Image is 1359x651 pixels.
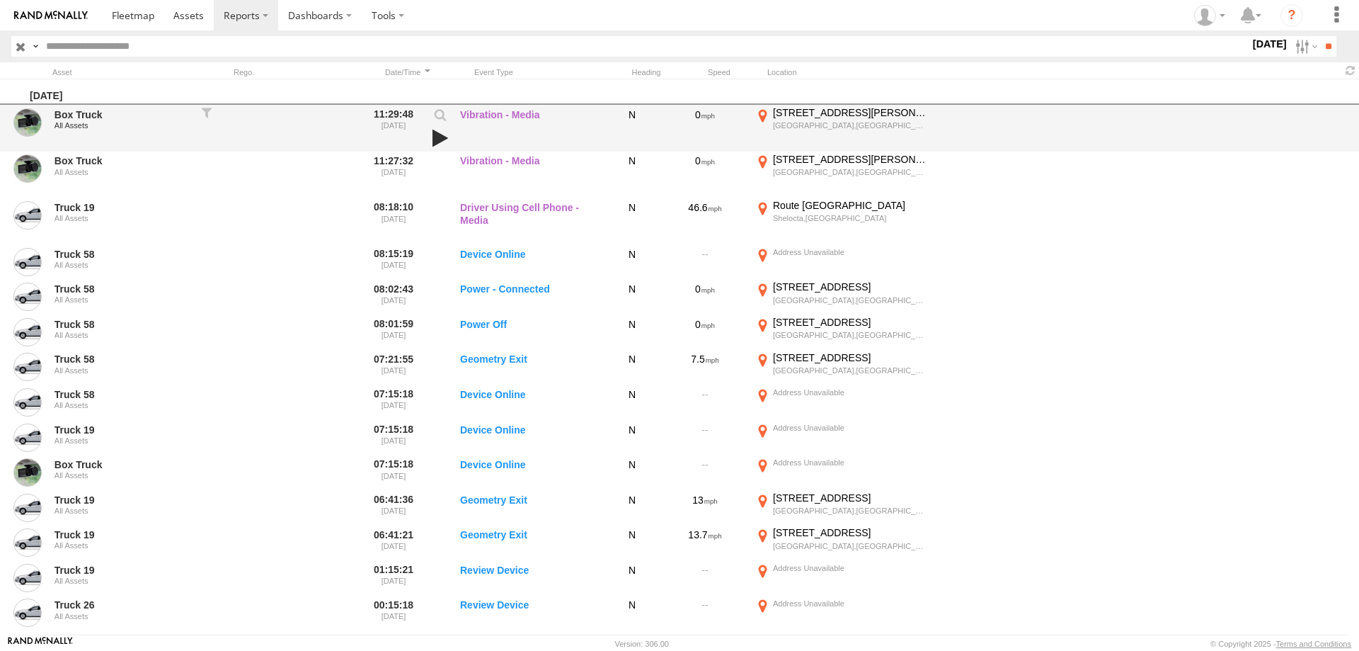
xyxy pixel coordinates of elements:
[55,458,192,471] a: Box Truck
[773,295,928,305] div: [GEOGRAPHIC_DATA],[GEOGRAPHIC_DATA]
[460,597,602,630] label: Review Device
[367,199,420,243] label: 08:18:10 [DATE]
[753,526,930,559] label: Click to View Event Location
[773,106,928,119] div: [STREET_ADDRESS][PERSON_NAME]
[55,528,192,541] a: Truck 19
[55,168,192,176] div: All Assets
[55,424,192,436] a: Truck 19
[55,471,192,480] div: All Assets
[367,456,420,489] label: 07:15:18 [DATE]
[773,167,928,177] div: [GEOGRAPHIC_DATA],[GEOGRAPHIC_DATA]
[55,353,192,366] a: Truck 58
[663,492,747,524] div: 13
[663,106,747,150] div: 0
[663,153,747,197] div: 0
[367,153,420,197] label: 11:27:32 [DATE]
[367,492,420,524] label: 06:41:36 [DATE]
[55,388,192,401] a: Truck 58
[14,11,88,21] img: rand-logo.svg
[460,351,602,384] label: Geometry Exit
[55,283,192,295] a: Truck 58
[55,261,192,269] div: All Assets
[460,316,602,349] label: Power Off
[753,199,930,243] label: Click to View Event Location
[367,246,420,278] label: 08:15:19 [DATE]
[55,318,192,331] a: Truck 58
[8,637,73,651] a: Visit our Website
[367,526,420,559] label: 06:41:21 [DATE]
[753,246,930,278] label: Click to View Event Location
[1280,4,1303,27] i: ?
[615,640,669,648] div: Version: 306.00
[200,106,214,150] div: Filter to this asset's events
[55,599,192,611] a: Truck 26
[773,316,928,329] div: [STREET_ADDRESS]
[753,562,930,594] label: Click to View Event Location
[367,562,420,594] label: 01:15:21 [DATE]
[460,456,602,489] label: Device Online
[607,246,657,278] div: N
[55,108,192,121] a: Box Truck
[55,436,192,445] div: All Assets
[773,506,928,516] div: [GEOGRAPHIC_DATA],[GEOGRAPHIC_DATA]
[753,316,930,349] label: Click to View Event Location
[428,128,452,148] a: View Attached Media (Video)
[773,213,928,223] div: Shelocta,[GEOGRAPHIC_DATA]
[55,121,192,130] div: All Assets
[773,541,928,551] div: [GEOGRAPHIC_DATA],[GEOGRAPHIC_DATA]
[663,316,747,349] div: 0
[663,199,747,243] div: 46.6
[1276,640,1351,648] a: Terms and Conditions
[773,281,928,293] div: [STREET_ADDRESS]
[460,421,602,454] label: Device Online
[753,153,930,197] label: Click to View Event Location
[753,281,930,313] label: Click to View Event Location
[607,106,657,150] div: N
[607,526,657,559] div: N
[1342,64,1359,77] span: Refresh
[55,295,192,304] div: All Assets
[367,106,420,150] label: 11:29:48 [DATE]
[607,199,657,243] div: N
[460,106,602,150] label: Vibration - Media
[773,153,928,166] div: [STREET_ADDRESS][PERSON_NAME]
[30,36,41,57] label: Search Query
[753,597,930,630] label: Click to View Event Location
[607,316,657,349] div: N
[55,154,192,167] a: Box Truck
[607,492,657,524] div: N
[773,330,928,340] div: [GEOGRAPHIC_DATA],[GEOGRAPHIC_DATA]
[753,456,930,489] label: Click to View Event Location
[773,351,928,364] div: [STREET_ADDRESS]
[607,562,657,594] div: N
[607,456,657,489] div: N
[367,597,420,630] label: 00:15:18 [DATE]
[663,526,747,559] div: 13.7
[753,386,930,419] label: Click to View Event Location
[367,351,420,384] label: 07:21:55 [DATE]
[55,248,192,261] a: Truck 58
[753,421,930,454] label: Click to View Event Location
[773,120,928,130] div: [GEOGRAPHIC_DATA],[GEOGRAPHIC_DATA]
[460,281,602,313] label: Power - Connected
[460,246,602,278] label: Device Online
[367,281,420,313] label: 08:02:43 [DATE]
[460,492,602,524] label: Geometry Exit
[55,541,192,550] div: All Assets
[1210,640,1351,648] div: © Copyright 2025 -
[607,421,657,454] div: N
[460,386,602,419] label: Device Online
[773,492,928,504] div: [STREET_ADDRESS]
[460,153,602,197] label: Vibration - Media
[663,281,747,313] div: 0
[460,199,602,243] label: Driver Using Cell Phone - Media
[55,214,192,222] div: All Assets
[55,612,192,621] div: All Assets
[773,526,928,539] div: [STREET_ADDRESS]
[55,366,192,375] div: All Assets
[55,506,192,515] div: All Assets
[773,199,928,212] div: Route [GEOGRAPHIC_DATA]
[1189,5,1230,26] div: Caitlyn Akarman
[55,494,192,506] a: Truck 19
[607,597,657,630] div: N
